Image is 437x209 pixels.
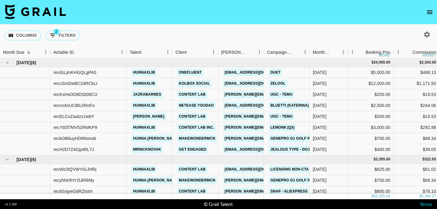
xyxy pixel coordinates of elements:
[374,60,390,65] div: 24,000.00
[177,146,208,153] a: Get Engaged
[223,135,323,142] a: [PERSON_NAME][EMAIL_ADDRESS][DOMAIN_NAME]
[53,46,74,58] div: Airtable ID
[423,53,436,57] div: money
[132,102,157,109] a: hunnaxlib
[53,188,93,194] div: rec6SnjyeG6RZtstm
[223,177,323,184] a: [PERSON_NAME][EMAIL_ADDRESS][DOMAIN_NAME]
[313,102,327,108] div: Sep '25
[269,135,336,142] a: GenePro G1 Golf Rangefinder
[223,80,291,87] a: [EMAIL_ADDRESS][DOMAIN_NAME]
[53,69,96,75] div: reciGLjmKHGQLgPA5
[177,91,207,98] a: Content Lab
[53,135,96,141] div: reckOB6uyHD9Nonsb
[177,80,211,87] a: KolBox Social
[3,155,12,164] button: hide children
[246,48,255,57] button: Sort
[209,48,218,57] button: Menu
[53,124,97,130] div: recY92f7MV52RMKP9
[53,91,97,97] div: recKsHsOO6DSt08CU
[310,46,348,58] div: Month Due
[130,46,141,58] div: Talent
[132,124,157,131] a: hunnaxlib
[177,135,217,142] a: makewondermcn
[371,194,374,199] div: $
[269,146,322,153] a: Jealous Type - Doja Cat
[348,100,394,111] div: $2,500.00
[223,124,323,131] a: [PERSON_NAME][EMAIL_ADDRESS][DOMAIN_NAME]
[177,177,217,184] a: makewondermcn
[117,48,127,57] button: Menu
[53,29,60,35] span: 2
[255,48,264,57] button: Menu
[177,188,207,195] a: Content Lab
[301,48,310,57] button: Menu
[374,157,376,162] div: $
[313,124,327,130] div: Sep '25
[269,80,287,87] a: Zelool
[127,46,172,58] div: Talent
[419,194,421,199] div: $
[223,69,291,76] a: [EMAIL_ADDRESS][DOMAIN_NAME]
[313,177,327,183] div: Aug '25
[132,177,180,184] a: Hunna.[PERSON_NAME]
[313,113,327,119] div: Sep '25
[421,60,436,65] div: 2,343.00
[339,48,348,57] button: Menu
[50,46,127,58] div: Airtable ID
[412,46,436,58] div: Commission
[177,166,207,173] a: Content Lab
[31,156,36,163] span: ( 6 )
[223,102,291,109] a: [EMAIL_ADDRESS][DOMAIN_NAME]
[46,31,80,40] button: Show filters
[223,188,323,195] a: [PERSON_NAME][EMAIL_ADDRESS][DOMAIN_NAME]
[3,46,24,58] div: Month Due
[132,188,157,195] a: hunnaxlib
[366,46,392,58] div: Booking Price
[132,69,157,76] a: hunnaxlib
[348,89,394,100] div: $200.00
[313,188,327,194] div: Aug '25
[53,177,94,183] div: recyhhKfHY2lJRRMy
[420,201,432,207] a: Terms
[223,166,291,173] a: [EMAIL_ADDRESS][DOMAIN_NAME]
[218,46,264,58] div: Booker
[348,186,394,197] div: $800.00
[177,69,203,76] a: Onefluent
[53,80,98,86] div: reccSmDwBC24RCkLr
[348,111,394,122] div: $200.00
[53,166,96,172] div: recWcl3QVWYIGJHRj
[187,48,195,57] button: Sort
[348,67,394,78] div: $5,000.00
[223,113,323,120] a: [PERSON_NAME][EMAIL_ADDRESS][DOMAIN_NAME]
[132,91,163,98] a: jazrabarnes
[313,166,327,172] div: Aug '25
[269,124,296,131] a: Lemon8 (Q3)
[348,175,394,186] div: $700.00
[177,124,216,131] a: Content Lab Inc.
[223,146,291,153] a: [EMAIL_ADDRESS][DOMAIN_NAME]
[141,48,150,57] button: Sort
[53,146,94,152] div: recH2D7Z4Gjyd0L7J
[371,60,374,65] div: $
[53,113,94,119] div: recELCoZaatzx1wbY
[424,157,436,162] div: 322.65
[53,102,95,108] div: recnx4nUCBtL0RoFo
[3,58,12,67] button: hide children
[374,194,390,199] div: 55,255.00
[172,46,218,58] div: Client
[419,60,421,65] div: $
[423,157,425,162] div: $
[269,188,309,195] a: Snap - AliExpress
[348,133,394,144] div: $700.00
[313,80,327,86] div: Sep '25
[313,46,330,58] div: Month Due
[379,53,393,57] div: money
[348,78,394,89] div: $12,000.00
[177,102,215,109] a: NetEase YouDao
[292,48,301,57] button: Sort
[163,48,172,57] button: Menu
[404,48,412,57] button: Sort
[269,177,336,184] a: GenePro G1 Golf Rangefinder
[41,48,50,57] button: Menu
[394,48,403,57] button: Menu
